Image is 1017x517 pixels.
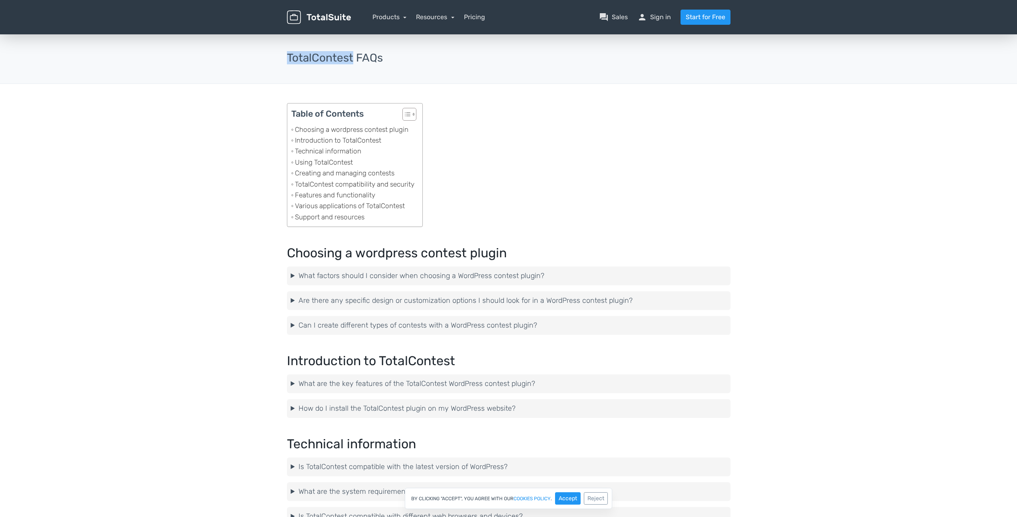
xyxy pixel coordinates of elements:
[637,12,671,22] a: personSign in
[291,461,726,472] summary: Is TotalContest compatible with the latest version of WordPress?
[291,201,405,211] a: Various applications of TotalContest
[287,10,351,24] img: TotalSuite for WordPress
[291,190,375,201] a: Features and functionality
[291,168,394,179] a: Creating and managing contests
[405,488,612,509] div: By clicking "Accept", you agree with our .
[681,10,730,25] a: Start for Free
[637,12,647,22] span: person
[291,270,726,281] summary: What factors should I consider when choosing a WordPress contest plugin?
[291,135,381,146] a: Introduction to TotalContest
[599,12,628,22] a: question_answerSales
[291,320,726,331] summary: Can I create different types of contests with a WordPress contest plugin?
[291,295,726,306] summary: Are there any specific design or customization options I should look for in a WordPress contest p...
[584,492,608,505] button: Reject
[287,52,730,64] h3: TotalContest FAQs
[287,354,730,368] h2: Introduction to TotalContest
[287,437,730,451] h2: Technical information
[416,13,454,21] a: Resources
[291,124,408,135] a: Choosing a wordpress contest plugin
[396,107,414,124] a: Toggle Table of Content
[372,13,407,21] a: Products
[555,492,581,505] button: Accept
[513,496,551,501] a: cookies policy
[599,12,609,22] span: question_answer
[291,486,726,497] summary: What are the system requirements for running TotalContest on my WordPress website?
[291,146,361,157] a: Technical information
[464,12,485,22] a: Pricing
[291,212,364,223] a: Support and resources
[287,246,730,260] h2: Choosing a wordpress contest plugin
[291,179,414,190] a: TotalContest compatibility and security
[291,403,726,414] summary: How do I install the TotalContest plugin on my WordPress website?
[291,157,353,168] a: Using TotalContest
[291,378,726,389] summary: What are the key features of the TotalContest WordPress contest plugin?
